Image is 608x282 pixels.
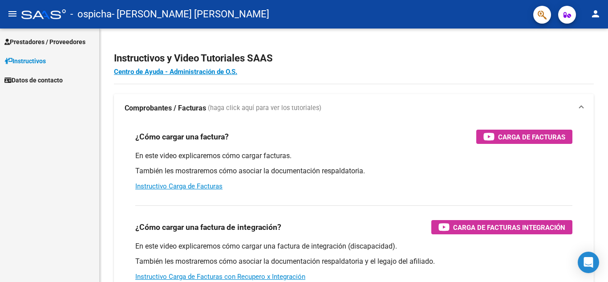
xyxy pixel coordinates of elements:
[431,220,572,234] button: Carga de Facturas Integración
[114,68,237,76] a: Centro de Ayuda - Administración de O.S.
[578,252,599,273] div: Open Intercom Messenger
[4,56,46,66] span: Instructivos
[208,103,321,113] span: (haga click aquí para ver los tutoriales)
[590,8,601,19] mat-icon: person
[135,131,229,143] h3: ¿Cómo cargar una factura?
[125,103,206,113] strong: Comprobantes / Facturas
[135,166,572,176] p: También les mostraremos cómo asociar la documentación respaldatoria.
[7,8,18,19] mat-icon: menu
[135,182,223,190] a: Instructivo Carga de Facturas
[135,151,572,161] p: En este video explicaremos cómo cargar facturas.
[112,4,269,24] span: - [PERSON_NAME] [PERSON_NAME]
[4,37,85,47] span: Prestadores / Proveedores
[135,273,305,281] a: Instructivo Carga de Facturas con Recupero x Integración
[135,241,572,251] p: En este video explicaremos cómo cargar una factura de integración (discapacidad).
[114,94,594,123] mat-expansion-panel-header: Comprobantes / Facturas (haga click aquí para ver los tutoriales)
[498,131,565,143] span: Carga de Facturas
[453,222,565,233] span: Carga de Facturas Integración
[476,130,572,144] button: Carga de Facturas
[114,50,594,67] h2: Instructivos y Video Tutoriales SAAS
[4,75,63,85] span: Datos de contacto
[70,4,112,24] span: - ospicha
[135,257,572,266] p: También les mostraremos cómo asociar la documentación respaldatoria y el legajo del afiliado.
[135,221,281,233] h3: ¿Cómo cargar una factura de integración?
